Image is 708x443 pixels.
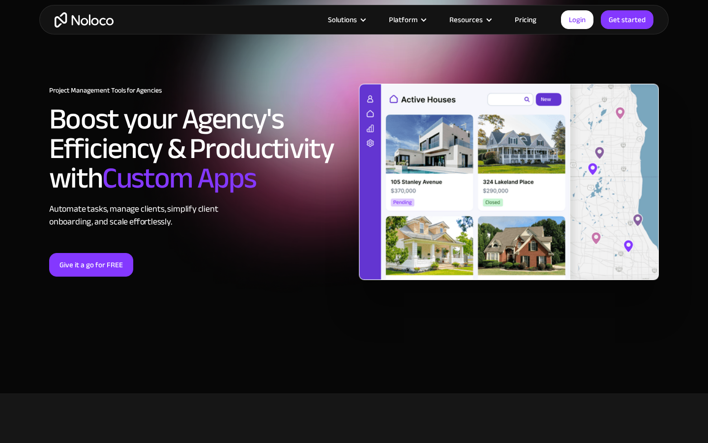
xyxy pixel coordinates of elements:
a: Pricing [502,13,549,26]
a: Give it a go for FREE [49,253,133,277]
span: Custom Apps [102,151,257,206]
a: home [55,12,114,28]
div: Resources [449,13,483,26]
div: Solutions [328,13,357,26]
div: Solutions [316,13,377,26]
a: Login [561,10,593,29]
h1: Project Management Tools for Agencies [49,87,349,95]
div: Platform [389,13,417,26]
div: Resources [437,13,502,26]
div: Platform [377,13,437,26]
a: Get started [601,10,653,29]
h2: Boost your Agency's Efficiency & Productivity with [49,104,349,193]
div: Automate tasks, manage clients, simplify client onboarding, and scale effortlessly. [49,203,349,228]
